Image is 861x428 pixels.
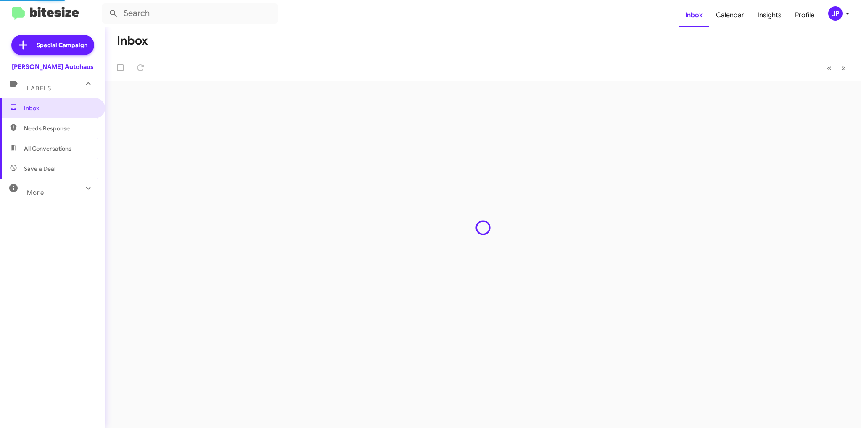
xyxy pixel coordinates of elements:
a: Insights [751,3,788,27]
button: Previous [822,59,837,77]
button: JP [821,6,852,21]
button: Next [836,59,851,77]
span: Special Campaign [37,41,87,49]
span: Needs Response [24,124,95,133]
span: » [841,63,846,73]
span: Labels [27,85,51,92]
a: Calendar [709,3,751,27]
span: Save a Deal [24,165,55,173]
a: Inbox [679,3,709,27]
h1: Inbox [117,34,148,48]
span: All Conversations [24,144,71,153]
div: [PERSON_NAME] Autohaus [12,63,94,71]
a: Profile [788,3,821,27]
nav: Page navigation example [822,59,851,77]
div: JP [828,6,843,21]
input: Search [102,3,278,24]
span: More [27,189,44,197]
span: « [827,63,832,73]
a: Special Campaign [11,35,94,55]
span: Inbox [24,104,95,112]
